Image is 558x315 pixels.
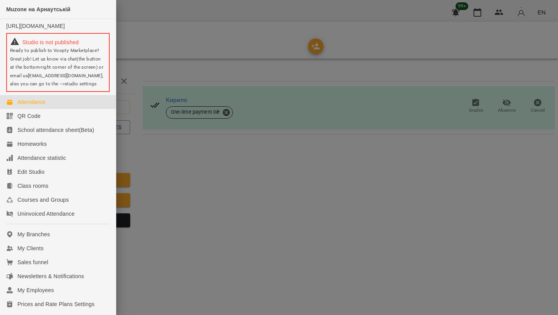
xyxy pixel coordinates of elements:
[17,258,48,266] div: Sales funnel
[17,210,74,218] div: Uninvoiced Attendance
[17,182,48,190] div: Class rooms
[17,140,47,148] div: Homeworks
[10,48,103,87] span: Ready to publish to Voopty Marketplace? Great job! Let us know via chat(the button at the bottom-...
[17,126,94,134] div: School attendance sheet(Beta)
[17,272,84,280] div: Newsletters & Notifications
[17,286,54,294] div: My Employees
[6,23,65,29] a: [URL][DOMAIN_NAME]
[17,196,69,204] div: Courses and Groups
[17,230,50,238] div: My Branches
[17,300,95,308] div: Prices and Rate Plans Settings
[17,168,45,176] div: Edit Studio
[65,81,96,87] a: studio settings
[28,73,102,78] a: [EMAIL_ADDRESS][DOMAIN_NAME]
[6,6,71,12] span: Muzone на Арнаутській
[17,112,41,120] div: QR Code
[10,37,106,46] div: Studio is not published
[17,244,43,252] div: My Clients
[17,98,46,106] div: Attendance
[17,154,66,162] div: Attendance statistic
